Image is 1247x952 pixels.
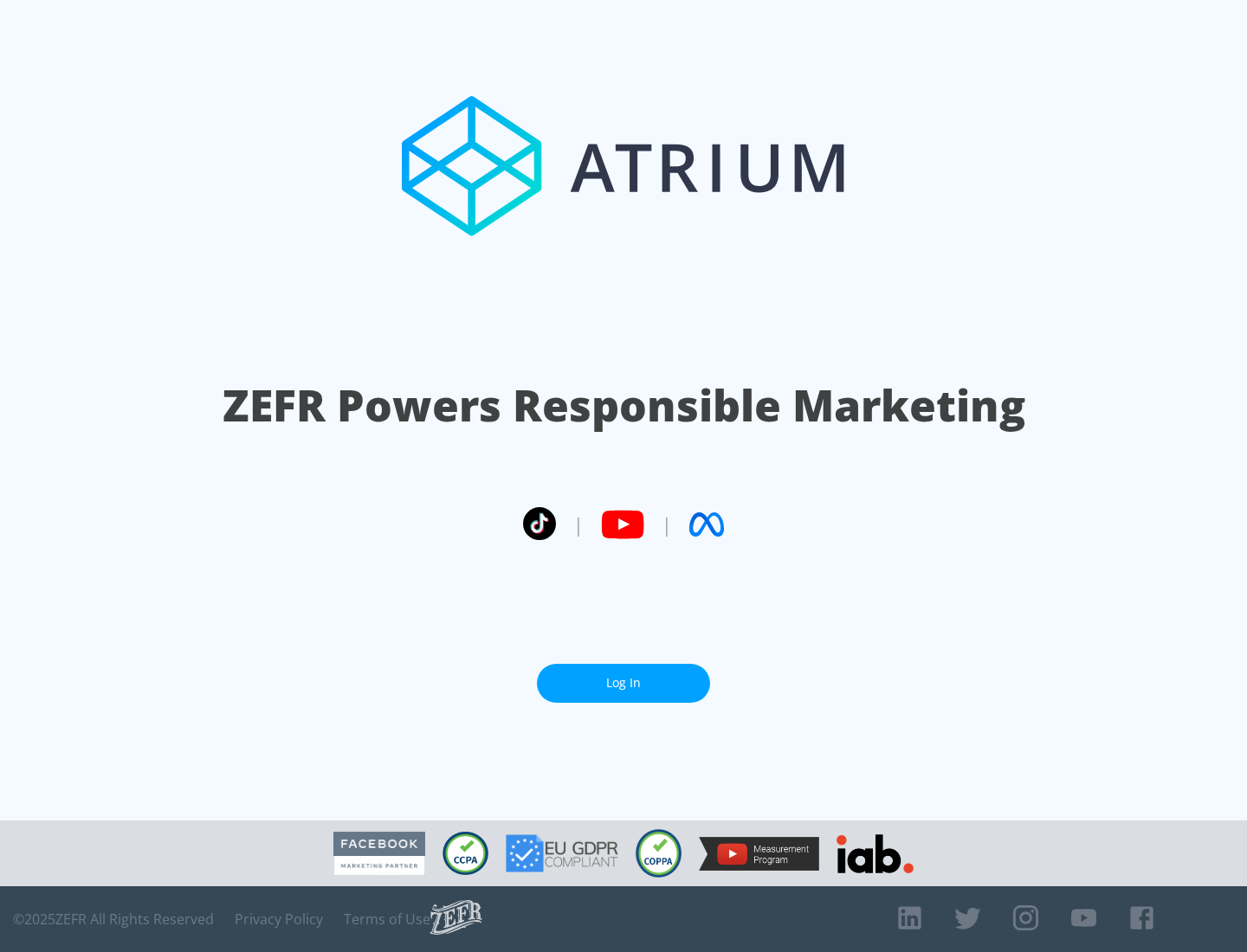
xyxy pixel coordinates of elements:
img: COPPA Compliant [636,829,682,878]
img: Facebook Marketing Partner [333,832,425,876]
a: Log In [537,664,710,703]
span: | [573,511,584,537]
span: | [662,511,672,537]
h1: ZEFR Powers Responsible Marketing [223,376,1025,435]
span: © 2025 ZEFR All Rights Reserved [13,910,214,928]
img: YouTube Measurement Program [699,837,819,871]
img: GDPR Compliant [506,834,618,872]
a: Terms of Use [344,910,430,928]
img: CCPA Compliant [443,832,488,875]
img: IAB [837,834,914,873]
a: Privacy Policy [235,910,323,928]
